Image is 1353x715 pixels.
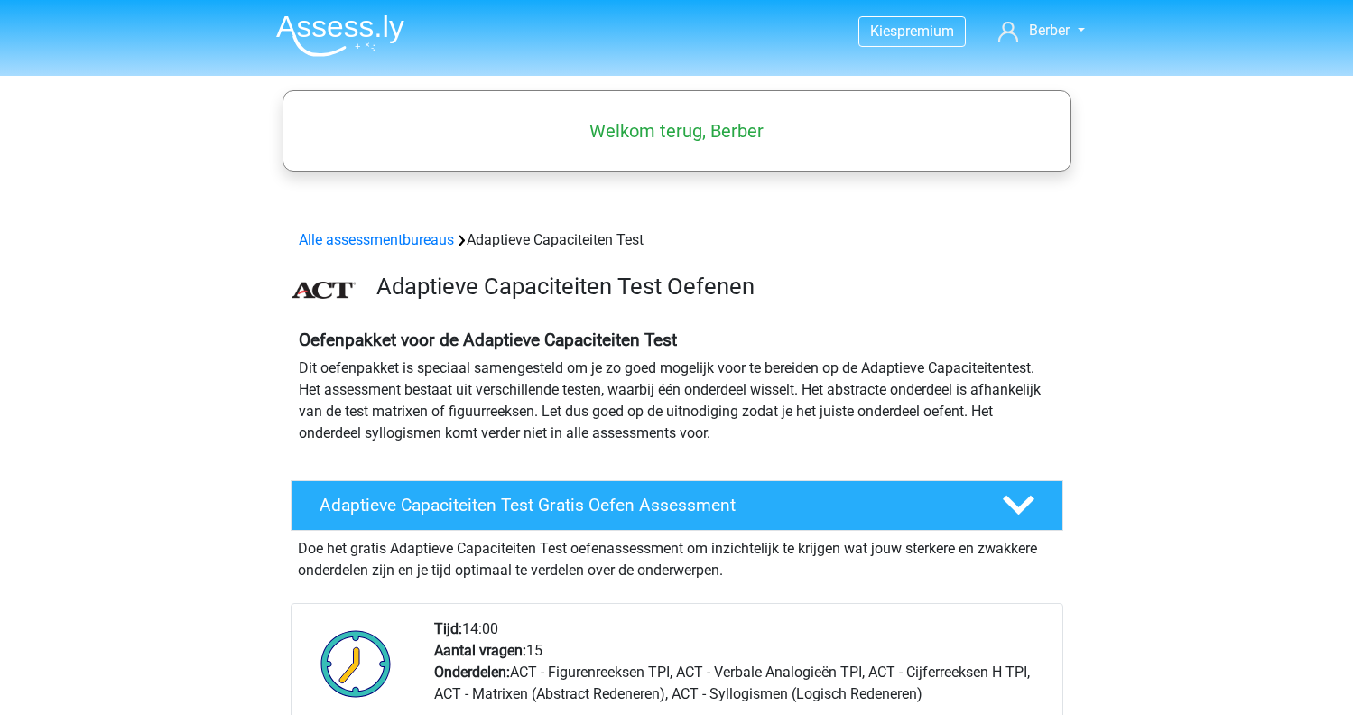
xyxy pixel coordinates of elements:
[292,229,1062,251] div: Adaptieve Capaciteiten Test
[434,642,526,659] b: Aantal vragen:
[299,357,1055,444] p: Dit oefenpakket is speciaal samengesteld om je zo goed mogelijk voor te bereiden op de Adaptieve ...
[991,20,1091,42] a: Berber
[897,23,954,40] span: premium
[434,664,510,681] b: Onderdelen:
[376,273,1049,301] h3: Adaptieve Capaciteiten Test Oefenen
[434,620,462,637] b: Tijd:
[276,14,404,57] img: Assessly
[299,231,454,248] a: Alle assessmentbureaus
[283,480,1070,531] a: Adaptieve Capaciteiten Test Gratis Oefen Assessment
[310,618,402,709] img: Klok
[870,23,897,40] span: Kies
[320,495,973,515] h4: Adaptieve Capaciteiten Test Gratis Oefen Assessment
[859,19,965,43] a: Kiespremium
[292,282,356,299] img: ACT
[1029,22,1070,39] span: Berber
[292,120,1062,142] h5: Welkom terug, Berber
[299,330,677,350] b: Oefenpakket voor de Adaptieve Capaciteiten Test
[291,531,1063,581] div: Doe het gratis Adaptieve Capaciteiten Test oefenassessment om inzichtelijk te krijgen wat jouw st...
